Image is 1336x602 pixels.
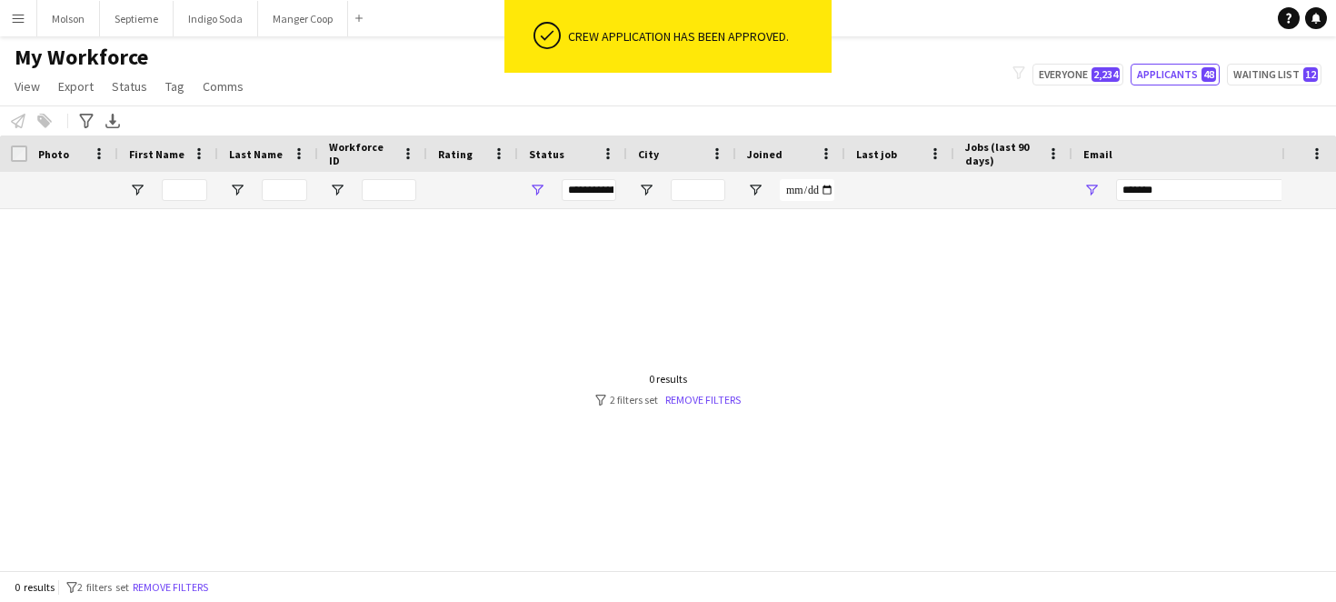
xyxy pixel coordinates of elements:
[195,75,251,98] a: Comms
[38,147,69,161] span: Photo
[595,393,741,406] div: 2 filters set
[15,78,40,95] span: View
[1083,147,1112,161] span: Email
[671,179,725,201] input: City Filter Input
[77,580,129,594] span: 2 filters set
[965,140,1040,167] span: Jobs (last 90 days)
[529,182,545,198] button: Open Filter Menu
[1227,64,1321,85] button: Waiting list12
[329,182,345,198] button: Open Filter Menu
[37,1,100,36] button: Molson
[780,179,834,201] input: Joined Filter Input
[747,147,783,161] span: Joined
[112,78,147,95] span: Status
[100,1,174,36] button: Septieme
[1032,64,1123,85] button: Everyone2,234
[1201,67,1216,82] span: 48
[568,28,824,45] div: Crew application has been approved.
[105,75,155,98] a: Status
[856,147,897,161] span: Last job
[1303,67,1318,82] span: 12
[229,147,283,161] span: Last Name
[158,75,192,98] a: Tag
[11,145,27,162] input: Column with Header Selection
[15,44,148,71] span: My Workforce
[162,179,207,201] input: First Name Filter Input
[58,78,94,95] span: Export
[638,182,654,198] button: Open Filter Menu
[129,577,212,597] button: Remove filters
[529,147,564,161] span: Status
[595,372,741,386] div: 0 results
[229,182,245,198] button: Open Filter Menu
[1092,67,1120,82] span: 2,234
[362,179,416,201] input: Workforce ID Filter Input
[129,147,184,161] span: First Name
[329,140,394,167] span: Workforce ID
[174,1,258,36] button: Indigo Soda
[262,179,307,201] input: Last Name Filter Input
[258,1,348,36] button: Manger Coop
[638,147,659,161] span: City
[747,182,763,198] button: Open Filter Menu
[665,393,741,406] a: Remove filters
[75,110,97,132] app-action-btn: Advanced filters
[438,147,473,161] span: Rating
[1131,64,1220,85] button: Applicants48
[51,75,101,98] a: Export
[203,78,244,95] span: Comms
[7,75,47,98] a: View
[129,182,145,198] button: Open Filter Menu
[165,78,184,95] span: Tag
[1083,182,1100,198] button: Open Filter Menu
[102,110,124,132] app-action-btn: Export XLSX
